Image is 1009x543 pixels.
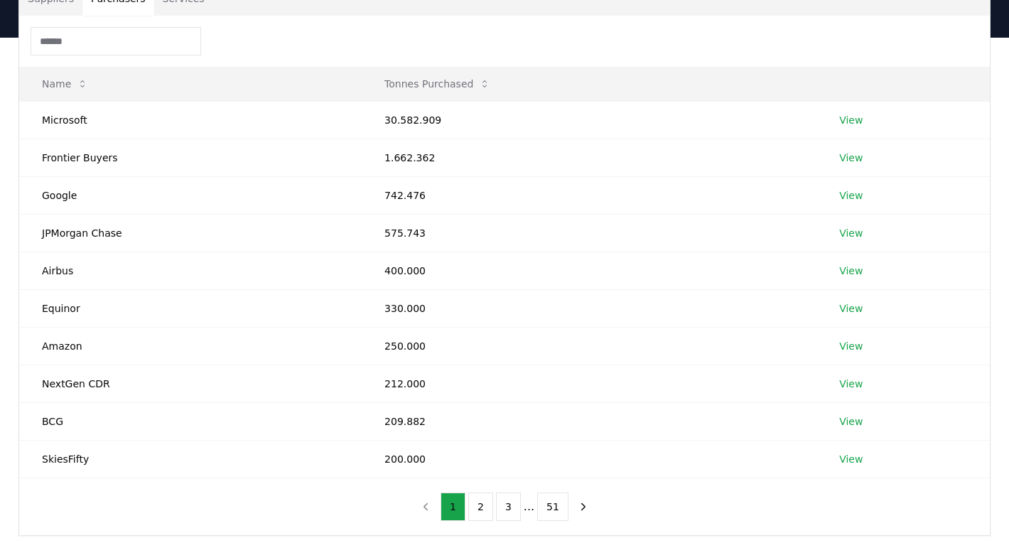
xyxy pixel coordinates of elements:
td: 250.000 [362,327,816,365]
button: next page [571,493,595,521]
td: 30.582.909 [362,101,816,139]
a: View [839,377,863,391]
td: BCG [19,402,362,440]
td: 575.743 [362,214,816,252]
button: 51 [537,493,568,521]
a: View [839,188,863,203]
button: 2 [468,493,493,521]
button: Tonnes Purchased [373,70,502,98]
td: SkiesFifty [19,440,362,478]
a: View [839,226,863,240]
td: NextGen CDR [19,365,362,402]
li: ... [524,498,534,515]
td: Equinor [19,289,362,327]
a: View [839,452,863,466]
td: Google [19,176,362,214]
td: 212.000 [362,365,816,402]
a: View [839,301,863,316]
a: View [839,339,863,353]
td: 209.882 [362,402,816,440]
td: Airbus [19,252,362,289]
td: Microsoft [19,101,362,139]
td: Frontier Buyers [19,139,362,176]
td: Amazon [19,327,362,365]
td: 200.000 [362,440,816,478]
a: View [839,414,863,429]
button: Name [31,70,99,98]
a: View [839,151,863,165]
td: 1.662.362 [362,139,816,176]
td: 742.476 [362,176,816,214]
a: View [839,113,863,127]
td: 400.000 [362,252,816,289]
td: 330.000 [362,289,816,327]
td: JPMorgan Chase [19,214,362,252]
a: View [839,264,863,278]
button: 1 [441,493,465,521]
button: 3 [496,493,521,521]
